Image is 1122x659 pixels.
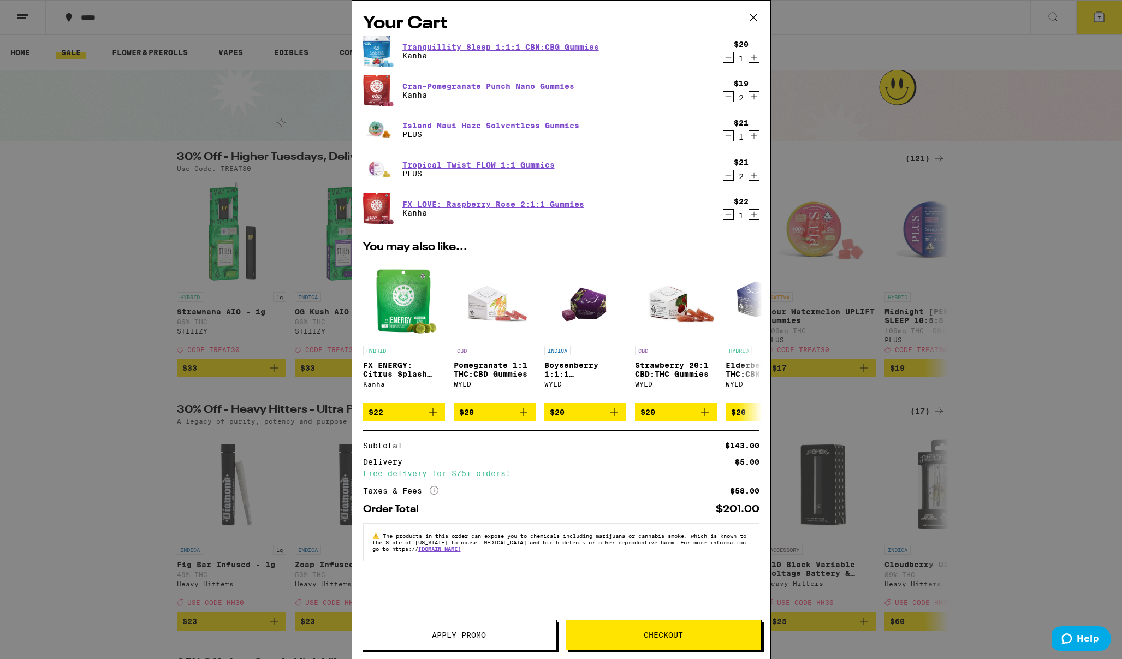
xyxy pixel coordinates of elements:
img: WYLD - Strawberry 20:1 CBD:THC Gummies [635,258,717,340]
img: WYLD - Pomegranate 1:1 THC:CBD Gummies [454,258,536,340]
button: Increment [749,209,759,220]
button: Add to bag [544,403,626,421]
p: Elderberry THC:CBN 2:1 Gummies [726,361,808,378]
p: Kanha [402,51,599,60]
div: 2 [734,93,749,102]
a: [DOMAIN_NAME] [418,545,461,552]
div: Subtotal [363,442,410,449]
span: ⚠️ [372,532,383,539]
button: Increment [749,170,759,181]
a: Open page for Pomegranate 1:1 THC:CBD Gummies from WYLD [454,258,536,403]
div: Kanha [363,381,445,388]
iframe: Opens a widget where you can find more information [1052,626,1111,654]
button: Increment [749,130,759,141]
button: Decrement [723,130,734,141]
a: Tropical Twist FLOW 1:1 Gummies [402,161,555,169]
button: Apply Promo [361,620,557,650]
p: Kanha [402,209,584,217]
div: $19 [734,79,749,88]
a: Island Maui Haze Solventless Gummies [402,121,579,130]
div: $21 [734,118,749,127]
div: Free delivery for $75+ orders! [363,470,759,477]
span: Checkout [644,631,683,639]
h2: You may also like... [363,242,759,253]
a: Cran-Pomegranate Punch Nano Gummies [402,82,574,91]
button: Increment [749,91,759,102]
div: $201.00 [716,504,759,514]
div: WYLD [635,381,717,388]
div: $22 [734,197,749,206]
img: PLUS - Tropical Twist FLOW 1:1 Gummies [363,154,394,185]
p: Kanha [402,91,574,99]
a: Open page for Boysenberry 1:1:1 THC:CBD:CBN Gummies from WYLD [544,258,626,403]
button: Checkout [566,620,762,650]
div: Delivery [363,458,410,466]
div: 2 [734,172,749,181]
p: CBD [454,346,470,355]
img: Kanha - FX ENERGY: Citrus Splash 1:1 Gummies [370,258,438,340]
div: Order Total [363,504,426,514]
img: Kanha - FX LOVE: Raspberry Rose 2:1:1 Gummies [363,192,394,225]
p: INDICA [544,346,571,355]
div: 1 [734,133,749,141]
button: Increment [749,52,759,63]
p: PLUS [402,130,579,139]
p: Pomegranate 1:1 THC:CBD Gummies [454,361,536,378]
button: Decrement [723,91,734,102]
a: Open page for Elderberry THC:CBN 2:1 Gummies from WYLD [726,258,808,403]
img: WYLD - Elderberry THC:CBN 2:1 Gummies [726,258,808,340]
span: $20 [640,408,655,417]
div: $143.00 [725,442,759,449]
button: Add to bag [454,403,536,421]
div: 1 [734,211,749,220]
div: 1 [734,54,749,63]
span: The products in this order can expose you to chemicals including marijuana or cannabis smoke, whi... [372,532,746,552]
button: Add to bag [635,403,717,421]
span: $20 [731,408,746,417]
div: $58.00 [730,487,759,495]
div: WYLD [544,381,626,388]
button: Add to bag [726,403,808,421]
div: $21 [734,158,749,167]
a: Open page for Strawberry 20:1 CBD:THC Gummies from WYLD [635,258,717,403]
span: $20 [459,408,474,417]
p: Strawberry 20:1 CBD:THC Gummies [635,361,717,378]
img: PLUS - Island Maui Haze Solventless Gummies [363,115,394,145]
div: Taxes & Fees [363,486,438,496]
img: Kanha - Tranquillity Sleep 1:1:1 CBN:CBG Gummies [363,35,394,68]
p: Boysenberry 1:1:1 THC:CBD:CBN Gummies [544,361,626,378]
p: FX ENERGY: Citrus Splash 1:1 Gummies [363,361,445,378]
a: Tranquillity Sleep 1:1:1 CBN:CBG Gummies [402,43,599,51]
button: Decrement [723,170,734,181]
span: Apply Promo [432,631,486,639]
button: Decrement [723,209,734,220]
span: $22 [369,408,383,417]
p: PLUS [402,169,555,178]
img: WYLD - Boysenberry 1:1:1 THC:CBD:CBN Gummies [556,258,614,340]
div: WYLD [726,381,808,388]
div: $20 [734,40,749,49]
img: Kanha - Cran-Pomegranate Punch Nano Gummies [363,74,394,107]
a: Open page for FX ENERGY: Citrus Splash 1:1 Gummies from Kanha [363,258,445,403]
div: $5.00 [735,458,759,466]
p: CBD [635,346,651,355]
p: HYBRID [726,346,752,355]
h2: Your Cart [363,11,759,36]
button: Add to bag [363,403,445,421]
div: WYLD [454,381,536,388]
a: FX LOVE: Raspberry Rose 2:1:1 Gummies [402,200,584,209]
button: Decrement [723,52,734,63]
span: $20 [550,408,565,417]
